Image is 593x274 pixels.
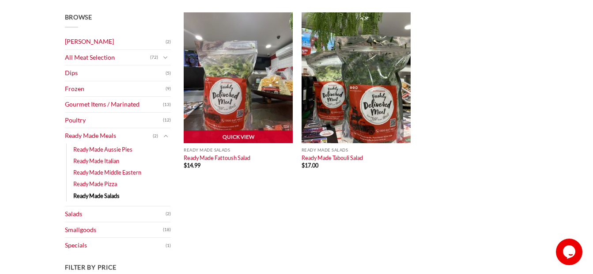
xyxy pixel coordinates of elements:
span: (9) [166,82,171,95]
span: (12) [163,114,171,127]
a: Ready Made Fattoush Salad [184,154,250,161]
a: Poultry [65,113,163,128]
span: (5) [166,67,171,80]
span: (2) [166,207,171,221]
iframe: chat widget [556,239,584,265]
a: Quick View [184,130,293,144]
button: Toggle [160,131,171,141]
a: Ready Made Italian [73,155,119,167]
bdi: 14.99 [184,162,200,169]
a: Gourmet Items / Marinated [65,97,163,112]
span: (13) [163,98,171,111]
a: Ready Made Tabouli Salad [302,154,363,161]
a: Frozen [65,81,166,97]
span: (18) [163,223,171,236]
bdi: 17.00 [302,162,318,169]
button: Toggle [160,53,171,62]
a: Ready Made Middle Eastern [73,167,141,178]
img: Ready Made Fattoush Salad [184,12,293,143]
a: Ready Made Aussie Pies [73,144,132,155]
a: Ready Made Meals [65,128,153,144]
p: Ready Made Salads [302,148,411,152]
a: Salads [65,206,166,222]
span: (1) [166,239,171,252]
span: Browse [65,13,92,21]
a: [PERSON_NAME] [65,34,166,49]
a: Ready Made Pizza [73,178,117,190]
a: Dips [65,65,166,81]
a: Specials [65,238,166,253]
span: $ [302,162,305,169]
a: All Meat Selection [65,50,150,65]
a: Smallgoods [65,222,163,238]
p: Ready Made Salads [184,148,293,152]
span: Filter by price [65,263,117,271]
span: (72) [150,51,158,64]
span: $ [184,162,187,169]
a: Ready Made Salads [73,190,120,202]
span: (2) [153,129,158,143]
span: (2) [166,35,171,49]
img: Ready Made Tabouli Salad [302,12,411,143]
